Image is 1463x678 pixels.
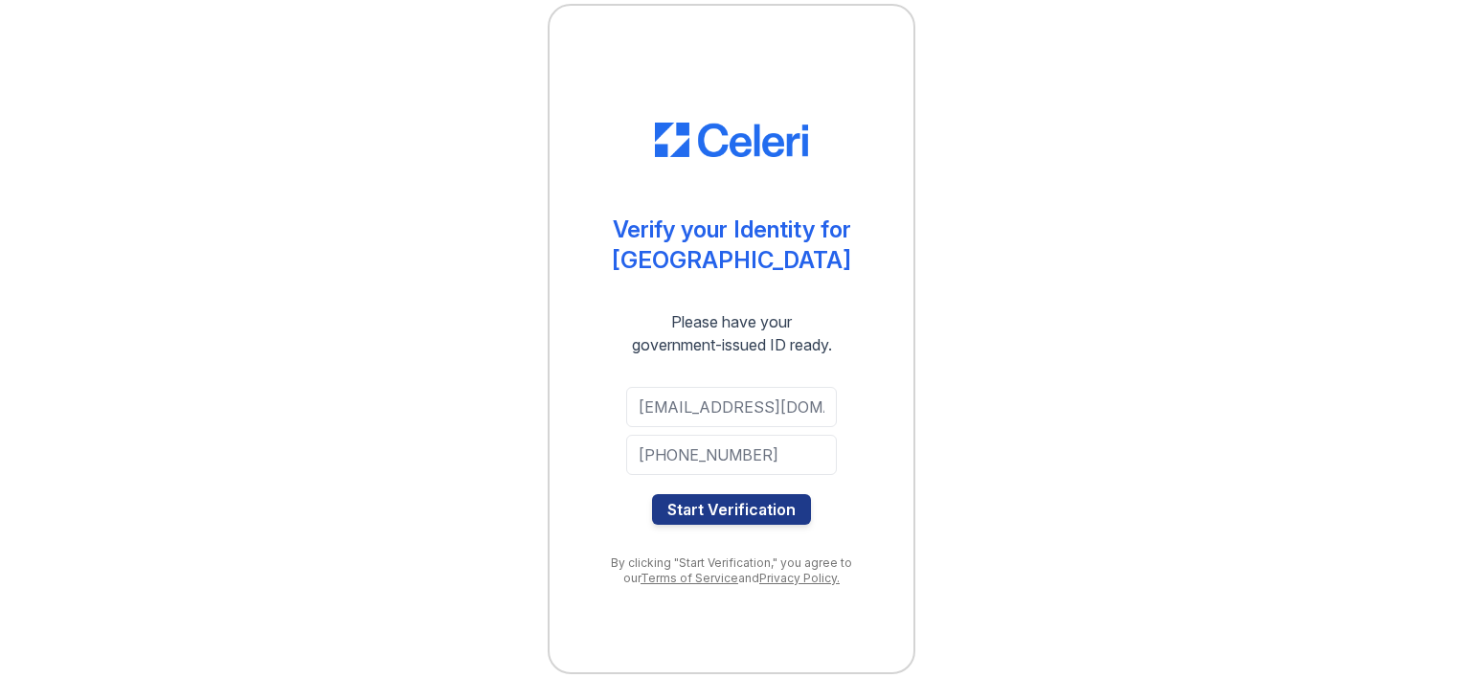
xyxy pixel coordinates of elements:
input: Email [626,387,837,427]
div: Please have your government-issued ID ready. [597,310,867,356]
div: By clicking "Start Verification," you agree to our and [588,555,875,586]
button: Start Verification [652,494,811,525]
div: Verify your Identity for [GEOGRAPHIC_DATA] [612,215,851,276]
a: Privacy Policy. [759,571,840,585]
input: Phone [626,435,837,475]
a: Terms of Service [641,571,738,585]
img: CE_Logo_Blue-a8612792a0a2168367f1c8372b55b34899dd931a85d93a1a3d3e32e68fde9ad4.png [655,123,808,157]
